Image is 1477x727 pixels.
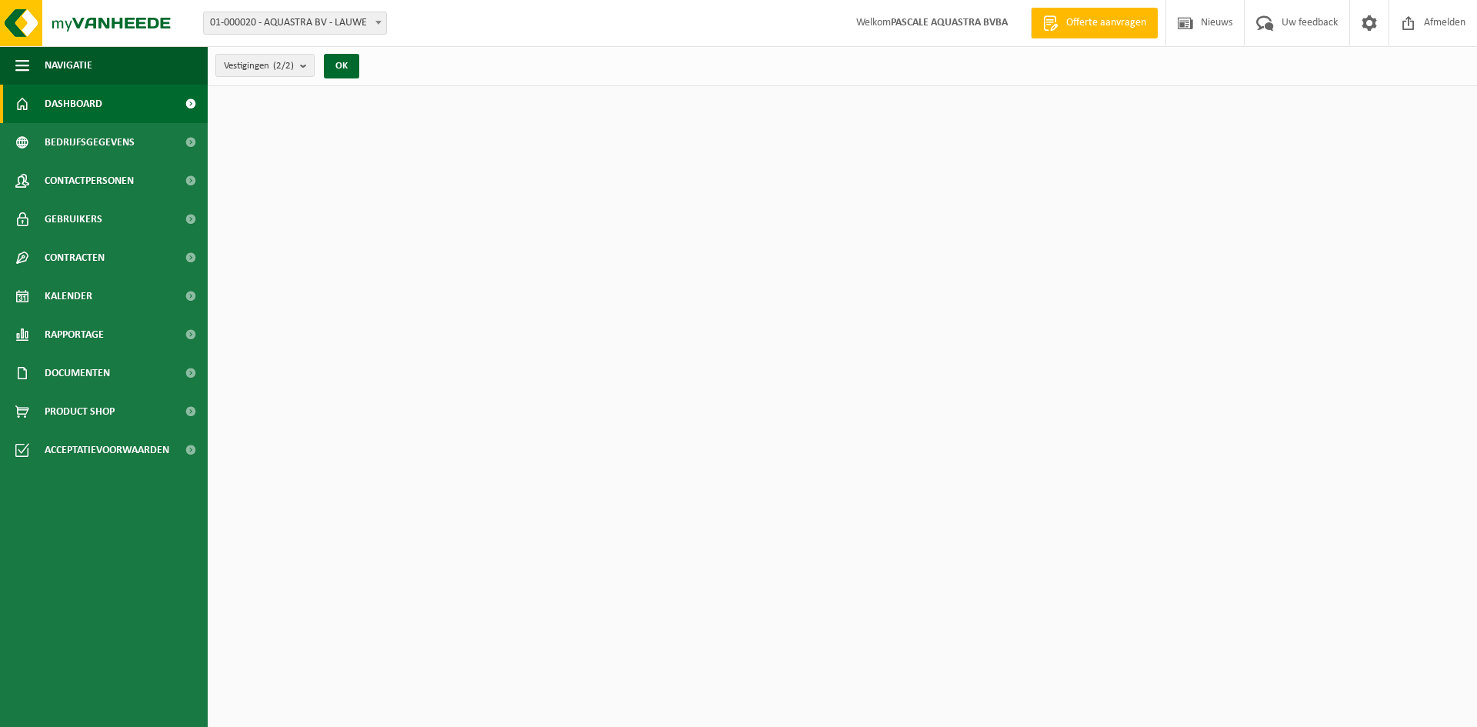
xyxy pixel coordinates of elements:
[45,392,115,431] span: Product Shop
[45,431,169,469] span: Acceptatievoorwaarden
[45,85,102,123] span: Dashboard
[203,12,387,35] span: 01-000020 - AQUASTRA BV - LAUWE
[891,17,1008,28] strong: PASCALE AQUASTRA BVBA
[45,46,92,85] span: Navigatie
[273,61,294,71] count: (2/2)
[45,162,134,200] span: Contactpersonen
[204,12,386,34] span: 01-000020 - AQUASTRA BV - LAUWE
[45,354,110,392] span: Documenten
[215,54,315,77] button: Vestigingen(2/2)
[224,55,294,78] span: Vestigingen
[324,54,359,78] button: OK
[1031,8,1158,38] a: Offerte aanvragen
[45,277,92,315] span: Kalender
[1062,15,1150,31] span: Offerte aanvragen
[45,315,104,354] span: Rapportage
[45,200,102,238] span: Gebruikers
[45,238,105,277] span: Contracten
[45,123,135,162] span: Bedrijfsgegevens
